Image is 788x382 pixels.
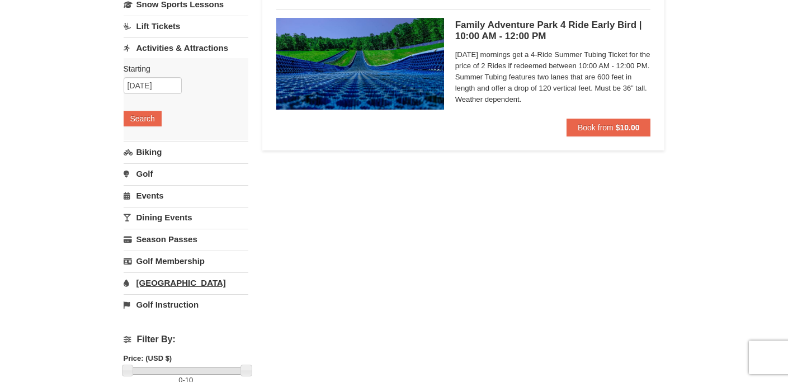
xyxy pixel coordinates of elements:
[124,142,248,162] a: Biking
[124,37,248,58] a: Activities & Attractions
[616,123,640,132] strong: $10.00
[124,111,162,126] button: Search
[124,354,172,362] strong: Price: (USD $)
[455,20,651,42] h5: Family Adventure Park 4 Ride Early Bird | 10:00 AM - 12:00 PM
[124,229,248,249] a: Season Passes
[455,49,651,105] span: [DATE] mornings get a 4-Ride Summer Tubing Ticket for the price of 2 Rides if redeemed between 10...
[124,334,248,345] h4: Filter By:
[276,18,444,110] img: 6619925-18-3c99bf8f.jpg
[578,123,614,132] span: Book from
[124,16,248,36] a: Lift Tickets
[124,163,248,184] a: Golf
[124,185,248,206] a: Events
[124,207,248,228] a: Dining Events
[124,63,240,74] label: Starting
[567,119,651,136] button: Book from $10.00
[124,251,248,271] a: Golf Membership
[124,272,248,293] a: [GEOGRAPHIC_DATA]
[124,294,248,315] a: Golf Instruction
